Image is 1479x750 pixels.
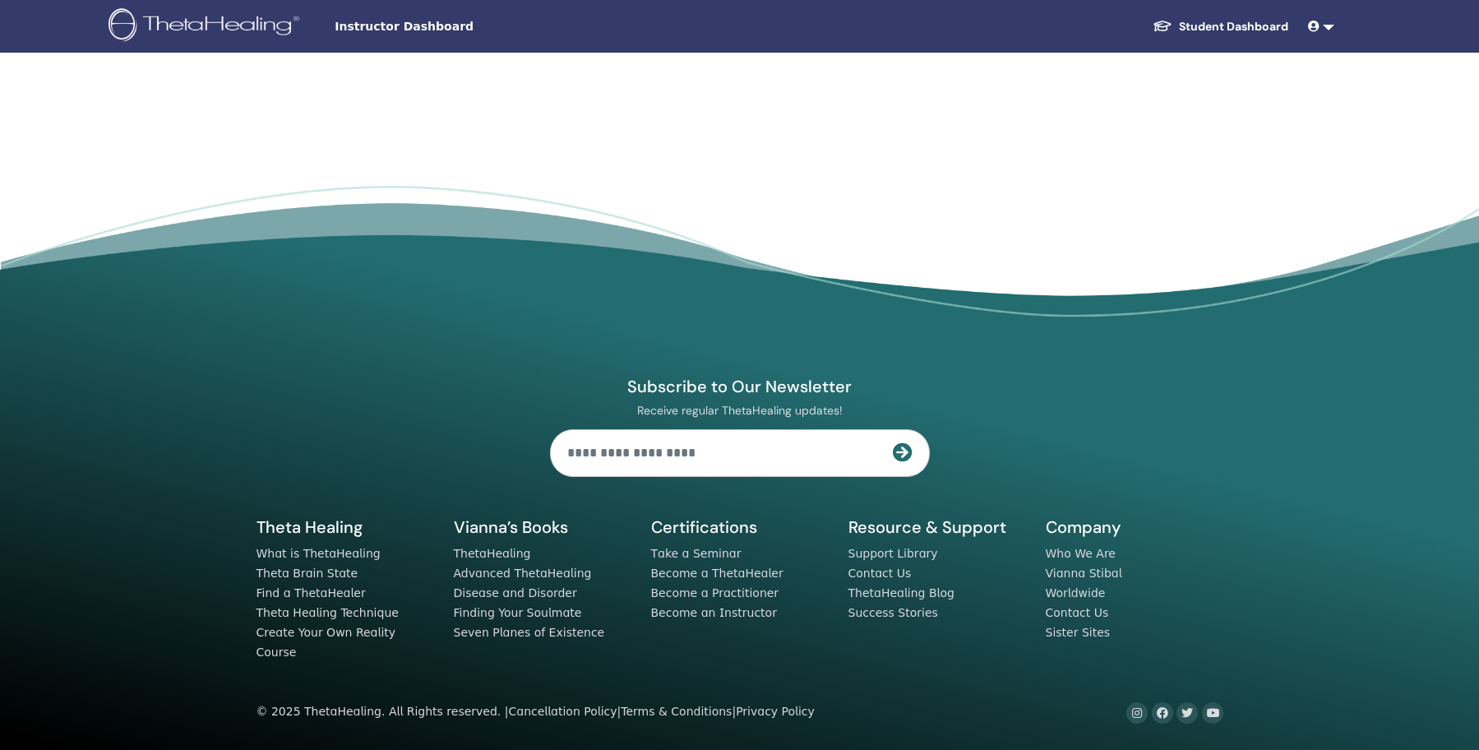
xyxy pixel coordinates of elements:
[1046,626,1111,639] a: Sister Sites
[257,547,381,560] a: What is ThetaHealing
[1046,586,1106,600] a: Worldwide
[454,547,531,560] a: ThetaHealing
[335,18,581,35] span: Instructor Dashboard
[550,403,930,418] p: Receive regular ThetaHealing updates!
[454,516,631,538] h5: Vianna’s Books
[651,586,779,600] a: Become a Practitioner
[848,547,938,560] a: Support Library
[454,586,577,600] a: Disease and Disorder
[508,705,617,718] a: Cancellation Policy
[257,586,366,600] a: Find a ThetaHealer
[1046,547,1116,560] a: Who We Are
[736,705,815,718] a: Privacy Policy
[109,8,305,45] img: logo.png
[454,567,592,580] a: Advanced ThetaHealing
[550,376,930,397] h4: Subscribe to Our Newsletter
[848,567,912,580] a: Contact Us
[1046,606,1109,619] a: Contact Us
[454,626,605,639] a: Seven Planes of Existence
[651,606,777,619] a: Become an Instructor
[257,567,358,580] a: Theta Brain State
[651,516,829,538] h5: Certifications
[257,626,396,659] a: Create Your Own Reality Course
[651,547,742,560] a: Take a Seminar
[454,606,582,619] a: Finding Your Soulmate
[257,516,434,538] h5: Theta Healing
[1153,19,1172,33] img: graduation-cap-white.svg
[651,567,783,580] a: Become a ThetaHealer
[257,606,399,619] a: Theta Healing Technique
[621,705,732,718] a: Terms & Conditions
[1046,567,1122,580] a: Vianna Stibal
[1046,516,1223,538] h5: Company
[848,586,954,600] a: ThetaHealing Blog
[848,606,938,619] a: Success Stories
[257,702,815,722] div: © 2025 ThetaHealing. All Rights reserved. | | |
[848,516,1026,538] h5: Resource & Support
[1139,12,1301,42] a: Student Dashboard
